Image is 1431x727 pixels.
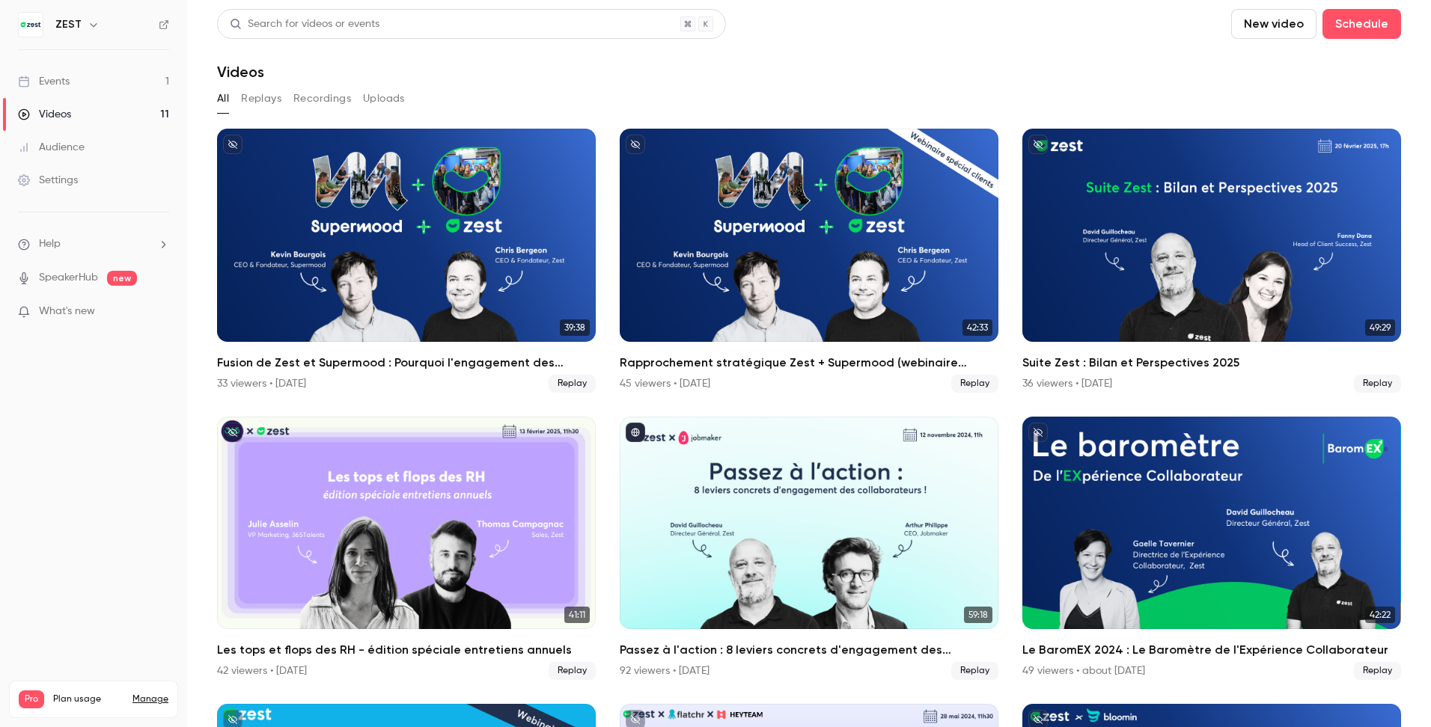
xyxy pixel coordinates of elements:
[1022,129,1401,393] li: Suite Zest : Bilan et Perspectives 2025
[217,129,596,393] li: Fusion de Zest et Supermood : Pourquoi l'engagement des collaborateurs devient un levier de compé...
[223,423,242,442] button: unpublished
[620,641,998,659] h2: Passez à l'action : 8 leviers concrets d'engagement des collaborateurs !
[1022,354,1401,372] h2: Suite Zest : Bilan et Perspectives 2025
[18,173,78,188] div: Settings
[620,354,998,372] h2: Rapprochement stratégique Zest + Supermood (webinaire réservé aux clients)
[1022,376,1112,391] div: 36 viewers • [DATE]
[217,354,596,372] h2: Fusion de Zest et Supermood : Pourquoi l'engagement des collaborateurs devient un [PERSON_NAME] d...
[39,270,98,286] a: SpeakerHub
[1028,423,1048,442] button: unpublished
[564,607,590,623] span: 41:11
[620,417,998,681] li: Passez à l'action : 8 leviers concrets d'engagement des collaborateurs !
[1322,9,1401,39] button: Schedule
[1231,9,1316,39] button: New video
[217,63,264,81] h1: Videos
[951,375,998,393] span: Replay
[620,376,710,391] div: 45 viewers • [DATE]
[18,74,70,89] div: Events
[217,641,596,659] h2: Les tops et flops des RH - édition spéciale entretiens annuels
[549,375,596,393] span: Replay
[55,17,82,32] h6: ZEST
[217,376,306,391] div: 33 viewers • [DATE]
[1022,417,1401,681] li: Le BaromEX 2024 : Le Baromètre de l'Expérience Collaborateur
[1354,375,1401,393] span: Replay
[1354,662,1401,680] span: Replay
[951,662,998,680] span: Replay
[217,417,596,681] a: 41:11Les tops et flops des RH - édition spéciale entretiens annuels42 viewers • [DATE]Replay
[19,13,43,37] img: ZEST
[53,693,123,705] span: Plan usage
[107,271,137,286] span: new
[962,319,992,336] span: 42:33
[223,135,242,154] button: unpublished
[363,87,405,111] button: Uploads
[217,129,596,393] a: 39:38Fusion de Zest et Supermood : Pourquoi l'engagement des collaborateurs devient un [PERSON_NA...
[620,129,998,393] a: 42:33Rapprochement stratégique Zest + Supermood (webinaire réservé aux clients)45 viewers • [DATE...
[132,693,168,705] a: Manage
[1028,135,1048,154] button: unpublished
[39,304,95,319] span: What's new
[549,662,596,680] span: Replay
[18,140,85,155] div: Audience
[626,423,645,442] button: published
[1022,417,1401,681] a: 42:22Le BaromEX 2024 : Le Baromètre de l'Expérience Collaborateur49 viewers • about [DATE]Replay
[217,417,596,681] li: Les tops et flops des RH - édition spéciale entretiens annuels
[1365,607,1395,623] span: 42:22
[217,9,1401,718] section: Videos
[39,236,61,252] span: Help
[230,16,379,32] div: Search for videos or events
[19,690,44,708] span: Pro
[217,87,229,111] button: All
[18,107,71,122] div: Videos
[964,607,992,623] span: 59:18
[1022,129,1401,393] a: 49:29Suite Zest : Bilan et Perspectives 202536 viewers • [DATE]Replay
[241,87,281,111] button: Replays
[293,87,351,111] button: Recordings
[18,236,169,252] li: help-dropdown-opener
[626,135,645,154] button: unpublished
[217,663,307,678] div: 42 viewers • [DATE]
[620,417,998,681] a: 59:18Passez à l'action : 8 leviers concrets d'engagement des collaborateurs !92 viewers • [DATE]R...
[560,319,590,336] span: 39:38
[620,663,710,678] div: 92 viewers • [DATE]
[1022,641,1401,659] h2: Le BaromEX 2024 : Le Baromètre de l'Expérience Collaborateur
[151,305,169,319] iframe: Noticeable Trigger
[620,129,998,393] li: Rapprochement stratégique Zest + Supermood (webinaire réservé aux clients)
[1022,663,1145,678] div: 49 viewers • about [DATE]
[1365,319,1395,336] span: 49:29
